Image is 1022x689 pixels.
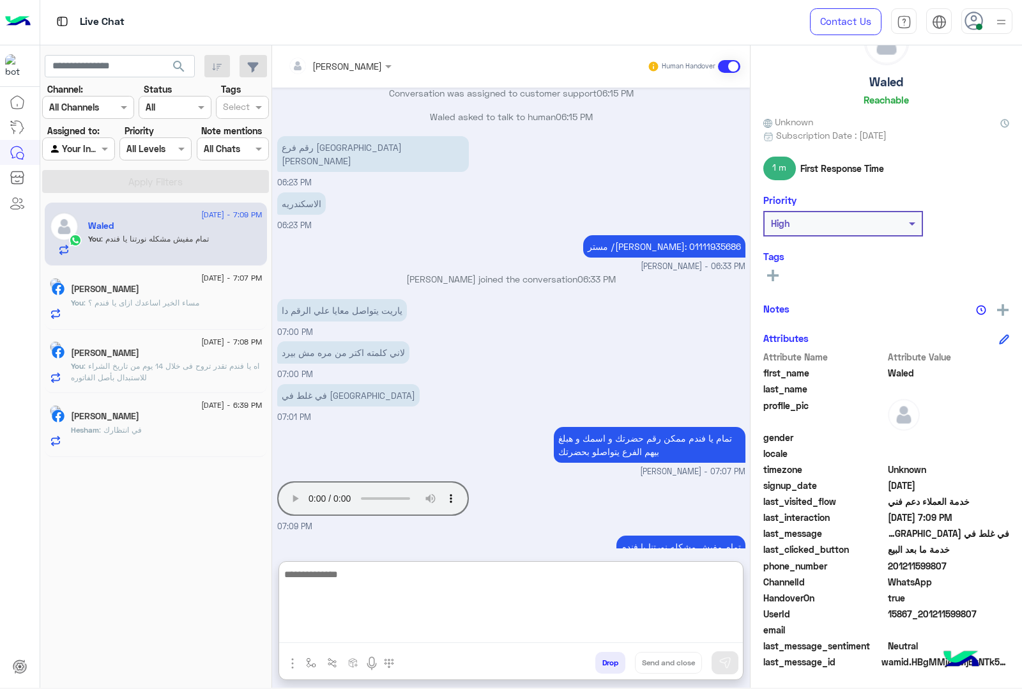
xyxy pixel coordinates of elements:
[897,15,911,29] img: tab
[888,350,1010,364] span: Attribute Value
[888,511,1010,524] span: 2025-09-13T16:09:04.273132Z
[554,427,745,463] p: 13/9/2025, 7:07 PM
[577,274,616,284] span: 06:33 PM
[306,658,316,668] img: select flow
[52,410,65,422] img: Facebook
[810,8,881,35] a: Contact Us
[327,658,337,668] img: Trigger scenario
[277,481,469,516] audio: Your browser does not support the audio tag.
[869,75,903,89] h5: Waled
[597,88,634,98] span: 06:15 PM
[888,623,1010,637] span: null
[384,658,394,669] img: make a call
[888,479,1010,492] span: 2025-09-13T15:14:17.331Z
[763,527,885,540] span: last_message
[616,536,745,558] p: 13/9/2025, 7:09 PM
[47,124,100,137] label: Assigned to:
[640,466,745,478] span: [PERSON_NAME] - 07:07 PM
[888,607,1010,621] span: 15867_201211599807
[277,136,469,172] p: 13/9/2025, 6:23 PM
[277,86,745,100] p: Conversation was assigned to customer support
[888,639,1010,653] span: 0
[301,652,322,673] button: select flow
[54,13,70,29] img: tab
[864,94,909,105] h6: Reachable
[144,82,172,96] label: Status
[997,304,1009,316] img: add
[277,110,745,123] p: Waled asked to talk to human
[641,261,745,273] span: [PERSON_NAME] - 06:33 PM
[763,332,809,344] h6: Attributes
[101,234,209,244] span: تمام مفيش مشكله نورتنا يا فندم
[277,299,407,321] p: 13/9/2025, 7:00 PM
[201,399,262,411] span: [DATE] - 6:39 PM
[891,8,917,35] a: tab
[364,656,379,671] img: send voice note
[277,327,313,337] span: 07:00 PM
[763,495,885,508] span: last_visited_flow
[763,251,1009,262] h6: Tags
[348,658,358,668] img: create order
[69,234,82,247] img: WhatsApp
[277,384,420,406] p: 13/9/2025, 7:01 PM
[888,366,1010,380] span: Waled
[277,522,312,531] span: 07:09 PM
[800,162,884,175] span: First Response Time
[277,221,312,230] span: 06:23 PM
[888,463,1010,476] span: Unknown
[277,178,312,187] span: 06:23 PM
[71,361,84,371] span: You
[556,111,593,122] span: 06:15 PM
[888,575,1010,589] span: 2
[71,348,139,359] h5: خالد محمد
[888,559,1010,573] span: 201211599807
[763,639,885,653] span: last_message_sentiment
[277,341,409,364] p: 13/9/2025, 7:00 PM
[88,234,101,244] span: You
[285,656,300,671] img: send attachment
[976,305,986,315] img: notes
[763,115,813,128] span: Unknown
[5,8,31,35] img: Logo
[662,61,715,72] small: Human Handover
[71,425,99,435] span: Hesham
[71,411,139,422] h5: Hesham Kamel
[932,15,947,29] img: tab
[888,543,1010,556] span: خدمة ما بعد البيع
[277,192,326,215] p: 13/9/2025, 6:23 PM
[221,82,241,96] label: Tags
[881,655,1009,669] span: wamid.HBgMMjAxMjExNTk5ODA3FQIAEhggQUNCNUExQTAzN0RGNTQxMjdBNDMyNkQ4NzA1MzI1NkQA
[763,399,885,428] span: profile_pic
[888,591,1010,605] span: true
[763,157,796,180] span: 1 m
[763,543,885,556] span: last_clicked_button
[763,591,885,605] span: HandoverOn
[888,399,920,431] img: defaultAdmin.png
[201,272,262,284] span: [DATE] - 7:07 PM
[939,638,984,683] img: hulul-logo.png
[763,382,885,396] span: last_name
[322,652,343,673] button: Trigger scenario
[635,652,702,674] button: Send and close
[993,14,1009,30] img: profile
[201,124,262,137] label: Note mentions
[277,412,311,422] span: 07:01 PM
[50,212,79,241] img: defaultAdmin.png
[888,527,1010,540] span: في غلط في فواتير
[52,346,65,359] img: Facebook
[71,298,84,307] span: You
[763,303,789,314] h6: Notes
[763,511,885,524] span: last_interaction
[277,272,745,286] p: [PERSON_NAME] joined the conversation
[763,447,885,460] span: locale
[763,366,885,380] span: first_name
[201,336,262,348] span: [DATE] - 7:08 PM
[763,350,885,364] span: Attribute Name
[763,607,885,621] span: UserId
[763,575,885,589] span: ChannelId
[763,194,797,206] h6: Priority
[125,124,154,137] label: Priority
[888,495,1010,508] span: خدمة العملاء دعم فني
[776,128,887,142] span: Subscription Date : [DATE]
[719,656,731,669] img: send message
